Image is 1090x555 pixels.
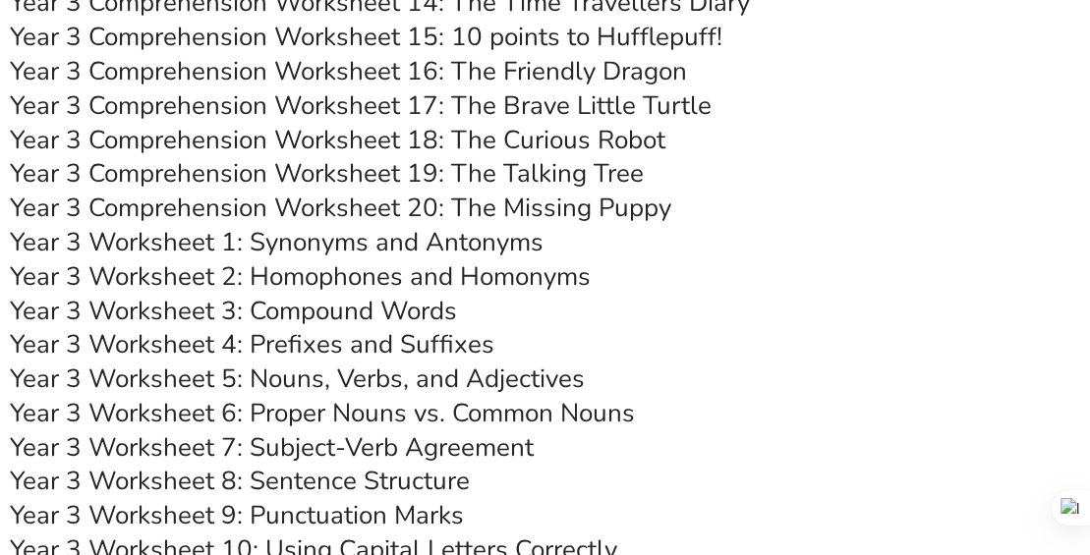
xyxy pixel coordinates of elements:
a: Year 3 Comprehension Worksheet 20: The Missing Puppy [10,191,671,225]
a: Year 3 Comprehension Worksheet 17: The Brave Little Turtle [10,88,712,123]
a: Year 3 Comprehension Worksheet 18: The Curious Robot [10,123,665,157]
a: Year 3 Worksheet 7: Subject-Verb Agreement [10,430,534,465]
a: Year 3 Worksheet 9: Punctuation Marks [10,498,464,532]
a: Year 3 Worksheet 1: Synonyms and Antonyms [10,225,544,259]
a: Year 3 Comprehension Worksheet 16: The Friendly Dragon [10,54,687,88]
a: Year 3 Worksheet 5: Nouns, Verbs, and Adjectives [10,361,585,396]
a: Year 3 Worksheet 2: Homophones and Homonyms [10,259,591,294]
a: Year 3 Worksheet 8: Sentence Structure [10,464,470,498]
a: Year 3 Worksheet 4: Prefixes and Suffixes [10,327,494,361]
a: Year 3 Comprehension Worksheet 15: 10 points to Hufflepuff! [10,20,722,54]
iframe: Chat Widget [754,334,1090,555]
a: Year 3 Worksheet 6: Proper Nouns vs. Common Nouns [10,396,635,430]
a: Year 3 Worksheet 3: Compound Words [10,294,457,328]
a: Year 3 Comprehension Worksheet 19: The Talking Tree [10,156,644,191]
